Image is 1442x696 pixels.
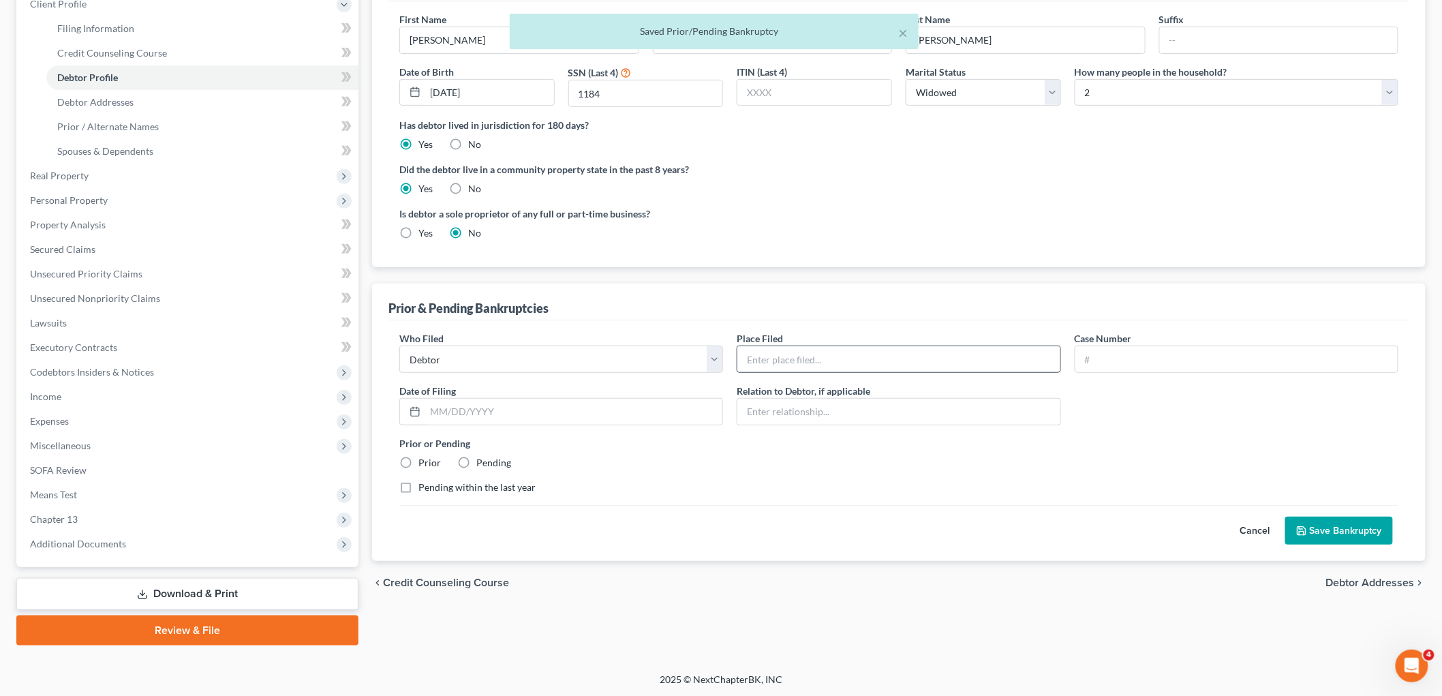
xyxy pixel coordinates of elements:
[418,456,441,470] label: Prior
[46,90,358,115] a: Debtor Addresses
[19,311,358,335] a: Lawsuits
[19,213,358,237] a: Property Analysis
[19,262,358,286] a: Unsecured Priority Claims
[383,577,509,588] span: Credit Counseling Course
[19,335,358,360] a: Executory Contracts
[906,12,950,27] label: Last Name
[1424,650,1435,661] span: 4
[737,399,1060,425] input: Enter relationship...
[30,489,77,500] span: Means Test
[737,65,787,79] label: ITIN (Last 4)
[30,513,78,525] span: Chapter 13
[737,384,870,398] label: Relation to Debtor, if applicable
[57,96,134,108] span: Debtor Addresses
[57,121,159,132] span: Prior / Alternate Names
[399,436,1398,451] label: Prior or Pending
[57,145,153,157] span: Spouses & Dependents
[418,138,433,151] label: Yes
[418,226,433,240] label: Yes
[906,65,966,79] label: Marital Status
[737,333,783,344] span: Place Filed
[19,286,358,311] a: Unsecured Nonpriority Claims
[1159,12,1184,27] label: Suffix
[425,80,554,106] input: MM/DD/YYYY
[388,300,549,316] div: Prior & Pending Bankruptcies
[1075,331,1132,346] label: Case Number
[57,72,118,83] span: Debtor Profile
[19,458,358,483] a: SOFA Review
[399,162,1398,177] label: Did the debtor live in a community property state in the past 8 years?
[1415,577,1426,588] i: chevron_right
[737,346,1060,372] input: Enter place filed...
[568,65,619,80] label: SSN (Last 4)
[569,80,723,106] input: XXXX
[1326,577,1415,588] span: Debtor Addresses
[30,194,108,206] span: Personal Property
[46,139,358,164] a: Spouses & Dependents
[425,399,722,425] input: MM/DD/YYYY
[372,577,509,588] button: chevron_left Credit Counseling Course
[476,456,511,470] label: Pending
[30,342,117,353] span: Executory Contracts
[30,243,95,255] span: Secured Claims
[30,366,154,378] span: Codebtors Insiders & Notices
[399,385,456,397] span: Date of Filing
[30,440,91,451] span: Miscellaneous
[1326,577,1426,588] button: Debtor Addresses chevron_right
[1075,346,1398,372] input: #
[418,481,536,494] label: Pending within the last year
[399,65,454,79] label: Date of Birth
[1225,517,1285,545] button: Cancel
[30,538,126,549] span: Additional Documents
[737,80,891,106] input: XXXX
[653,12,710,27] label: Middle Name
[521,25,908,38] div: Saved Prior/Pending Bankruptcy
[898,25,908,41] button: ×
[1075,65,1227,79] label: How many people in the household?
[30,391,61,402] span: Income
[46,65,358,90] a: Debtor Profile
[30,317,67,329] span: Lawsuits
[399,118,1398,132] label: Has debtor lived in jurisdiction for 180 days?
[372,577,383,588] i: chevron_left
[399,207,892,221] label: Is debtor a sole proprietor of any full or part-time business?
[1285,517,1393,545] button: Save Bankruptcy
[30,170,89,181] span: Real Property
[16,578,358,610] a: Download & Print
[468,226,481,240] label: No
[16,616,358,646] a: Review & File
[30,268,142,279] span: Unsecured Priority Claims
[30,292,160,304] span: Unsecured Nonpriority Claims
[468,182,481,196] label: No
[57,47,167,59] span: Credit Counseling Course
[399,333,444,344] span: Who Filed
[399,12,446,27] label: First Name
[418,182,433,196] label: Yes
[468,138,481,151] label: No
[46,115,358,139] a: Prior / Alternate Names
[30,415,69,427] span: Expenses
[1396,650,1428,682] iframe: Intercom live chat
[30,464,87,476] span: SOFA Review
[30,219,106,230] span: Property Analysis
[19,237,358,262] a: Secured Claims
